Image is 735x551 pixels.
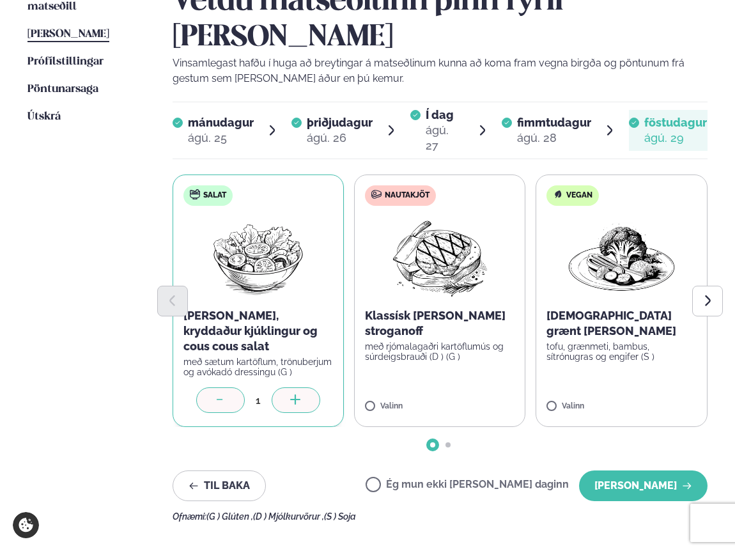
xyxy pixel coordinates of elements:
[307,116,373,129] span: þriðjudagur
[546,341,696,362] p: tofu, grænmeti, bambus, sítrónugras og engifer (S )
[157,286,188,316] button: Previous slide
[27,109,61,125] a: Útskrá
[566,216,678,298] img: Vegan.png
[566,190,592,201] span: Vegan
[173,511,708,522] div: Ofnæmi:
[183,308,333,354] p: [PERSON_NAME], kryddaður kjúklingur og cous cous salat
[445,442,451,447] span: Go to slide 2
[27,54,104,70] a: Prófílstillingar
[371,189,382,199] img: beef.svg
[245,393,272,408] div: 1
[426,107,464,123] span: Í dag
[27,56,104,67] span: Prófílstillingar
[517,130,591,146] div: ágú. 28
[430,442,435,447] span: Go to slide 1
[546,308,696,339] p: [DEMOGRAPHIC_DATA] grænt [PERSON_NAME]
[385,190,429,201] span: Nautakjöt
[365,308,514,339] p: Klassísk [PERSON_NAME] stroganoff
[307,130,373,146] div: ágú. 26
[206,511,253,522] span: (G ) Glúten ,
[324,511,356,522] span: (S ) Soja
[644,116,707,129] span: föstudagur
[644,130,707,146] div: ágú. 29
[365,341,514,362] p: með rjómalagaðri kartöflumús og súrdeigsbrauði (D ) (G )
[553,189,563,199] img: Vegan.svg
[253,511,324,522] span: (D ) Mjólkurvörur ,
[27,27,109,42] a: [PERSON_NAME]
[27,82,98,97] a: Pöntunarsaga
[692,286,723,316] button: Next slide
[27,29,109,40] span: [PERSON_NAME]
[27,111,61,122] span: Útskrá
[188,130,254,146] div: ágú. 25
[202,216,315,298] img: Salad.png
[383,216,497,298] img: Beef-Meat.png
[173,56,708,86] p: Vinsamlegast hafðu í huga að breytingar á matseðlinum kunna að koma fram vegna birgða og pöntunum...
[426,123,464,153] div: ágú. 27
[579,470,708,501] button: [PERSON_NAME]
[188,116,254,129] span: mánudagur
[190,189,200,199] img: salad.svg
[183,357,333,377] p: með sætum kartöflum, trönuberjum og avókadó dressingu (G )
[27,84,98,95] span: Pöntunarsaga
[173,470,266,501] button: Til baka
[13,512,39,538] a: Cookie settings
[517,116,591,129] span: fimmtudagur
[203,190,226,201] span: Salat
